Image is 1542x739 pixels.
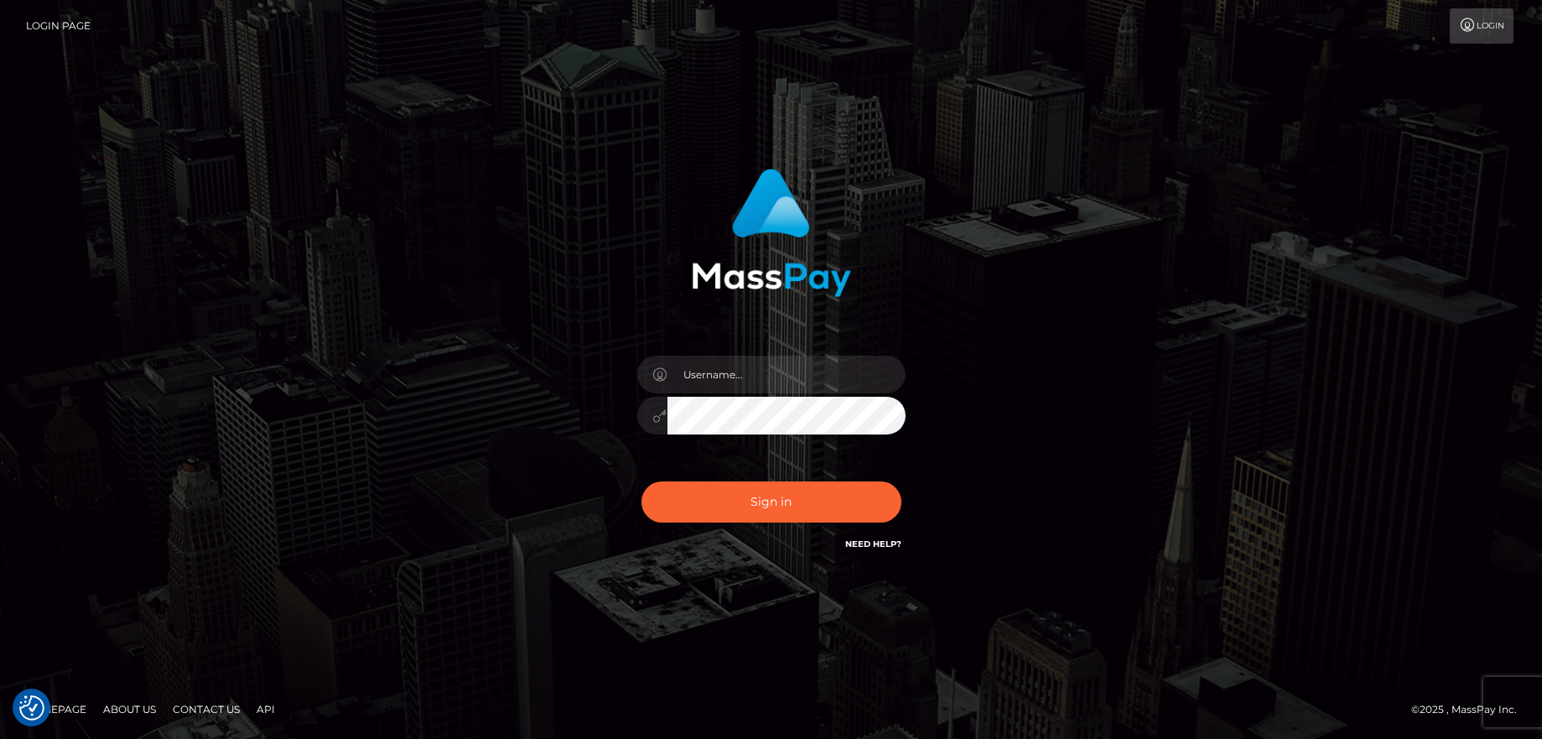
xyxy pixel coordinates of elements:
a: API [250,696,282,722]
a: About Us [96,696,163,722]
button: Sign in [641,481,901,523]
a: Login [1450,8,1513,44]
img: MassPay Login [692,169,851,297]
a: Homepage [18,696,93,722]
button: Consent Preferences [19,695,44,721]
a: Contact Us [166,696,247,722]
input: Username... [667,356,906,393]
a: Login Page [26,8,91,44]
img: Revisit consent button [19,695,44,721]
div: © 2025 , MassPay Inc. [1411,700,1529,719]
a: Need Help? [845,539,901,549]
